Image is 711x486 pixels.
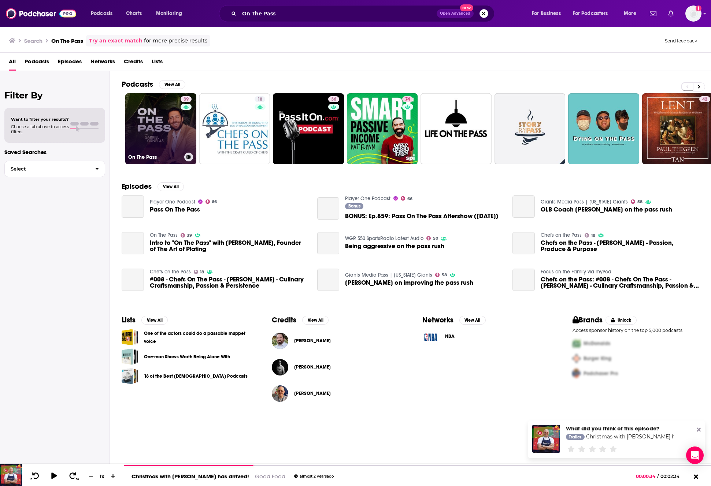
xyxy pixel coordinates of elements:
[125,93,196,164] a: 39On The Pass
[122,315,168,325] a: ListsView All
[258,96,262,103] span: 18
[584,355,611,362] span: Burger King
[4,90,105,101] h2: Filter By
[345,213,499,219] a: BONUS: Ep.859: Pass On The Pass Aftershow (5/9/23)
[422,329,549,346] button: NBA logoNBA
[345,280,473,286] a: Markus Golden on improving the pass rush
[606,316,637,325] button: Unlock
[122,80,185,89] a: PodcastsView All
[86,8,122,19] button: open menu
[187,234,192,237] span: 39
[122,195,144,218] a: Pass On The Pass
[541,232,582,238] a: Chefs on the Pass
[122,368,138,384] span: 18 of the Best Christian Podcasts
[272,355,399,379] button: Sean HowardSean Howard
[512,232,535,254] a: Chefs on the Pass - Calum Montgomery - Passion, Produce & Purpose
[541,206,672,213] span: OLB Coach [PERSON_NAME] on the pass rush
[122,269,144,291] a: #008 - Chefs On The Pass - Steve Munkley - Culinary Craftsmanship, Passion & Persistence
[66,472,80,481] button: 30
[158,182,184,191] button: View All
[686,446,704,464] div: Open Intercom Messenger
[273,93,344,164] a: 36
[4,149,105,156] p: Saved Searches
[445,333,455,339] span: NBA
[401,196,412,201] a: 66
[255,473,285,480] a: Good Food
[144,329,248,345] a: One of the actors could do a passable muppet voice
[122,348,138,365] a: One-man Shows Worth Being Alone With
[144,37,207,45] span: for more precise results
[294,364,331,370] span: [PERSON_NAME]
[152,56,163,71] a: Lists
[699,96,710,102] a: 42
[317,269,340,291] a: Markus Golden on improving the pass rush
[200,270,204,274] span: 18
[685,5,701,22] span: Logged in as philtrina.farquharson
[317,232,340,254] a: Being aggressive on the pass rush
[150,240,308,252] span: Intro to "On The Pass" with [PERSON_NAME], Founder of The Art of Plating
[347,93,418,164] a: 74
[624,8,636,19] span: More
[665,7,677,20] a: Show notifications dropdown
[90,56,115,71] span: Networks
[181,233,192,238] a: 39
[345,213,499,219] span: BONUS: Ep.859: Pass On The Pass Aftershow ([DATE])
[58,56,82,71] a: Episodes
[294,338,331,344] a: Mathew Passy
[128,154,181,160] h3: On The Pass
[91,8,112,19] span: Podcasts
[272,315,296,325] h2: Credits
[126,8,142,19] span: Charts
[696,5,701,11] svg: Add a profile image
[405,96,410,103] span: 74
[512,195,535,218] a: OLB Coach Mike Dawson on the pass rush
[199,93,270,164] a: 18
[570,351,584,366] img: Second Pro Logo
[440,12,470,15] span: Open Advanced
[566,433,701,440] a: Christmas with Tom Kerridge has arrived!
[636,474,657,479] span: 00:00:34
[437,9,474,18] button: Open AdvancedNew
[348,204,360,208] span: Bonus
[570,366,584,381] img: Third Pro Logo
[4,161,105,177] button: Select
[122,182,152,191] h2: Episodes
[122,182,184,191] a: EpisodesView All
[272,385,288,402] img: David Emmett
[212,200,217,203] span: 66
[122,329,138,345] span: One of the actors could do a passable muppet voice
[24,37,42,44] h3: Search
[144,372,248,380] a: 18 of the Best [DEMOGRAPHIC_DATA] Podcasts
[30,478,32,481] span: 10
[150,199,195,205] a: Player One Podcast
[512,269,535,291] a: Chefs on the Pass: #008 - Chefs On The Pass - Steve Munkley - Culinary Craftsmanship, Passion & P...
[9,56,16,71] span: All
[345,280,473,286] span: [PERSON_NAME] on improving the pass rush
[345,195,390,202] a: Player One Podcast
[647,7,659,20] a: Show notifications dropdown
[25,56,49,71] a: Podcasts
[702,96,707,103] span: 42
[685,5,701,22] img: User Profile
[272,359,288,375] img: Sean Howard
[659,474,687,479] span: 00:02:34
[122,315,136,325] h2: Lists
[435,273,447,277] a: 58
[272,333,288,349] a: Mathew Passy
[255,96,265,102] a: 18
[317,197,340,220] a: BONUS: Ep.859: Pass On The Pass Aftershow (5/9/23)
[205,199,217,204] a: 66
[631,199,643,204] a: 58
[591,234,595,237] span: 18
[122,80,153,89] h2: Podcasts
[89,37,142,45] a: Try an exact match
[159,80,185,89] button: View All
[345,272,432,278] a: Giants Media Pass | New York Giants
[150,206,200,213] span: Pass On The Pass
[294,390,331,396] a: David Emmett
[144,353,230,361] a: One-man Shows Worth Being Alone With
